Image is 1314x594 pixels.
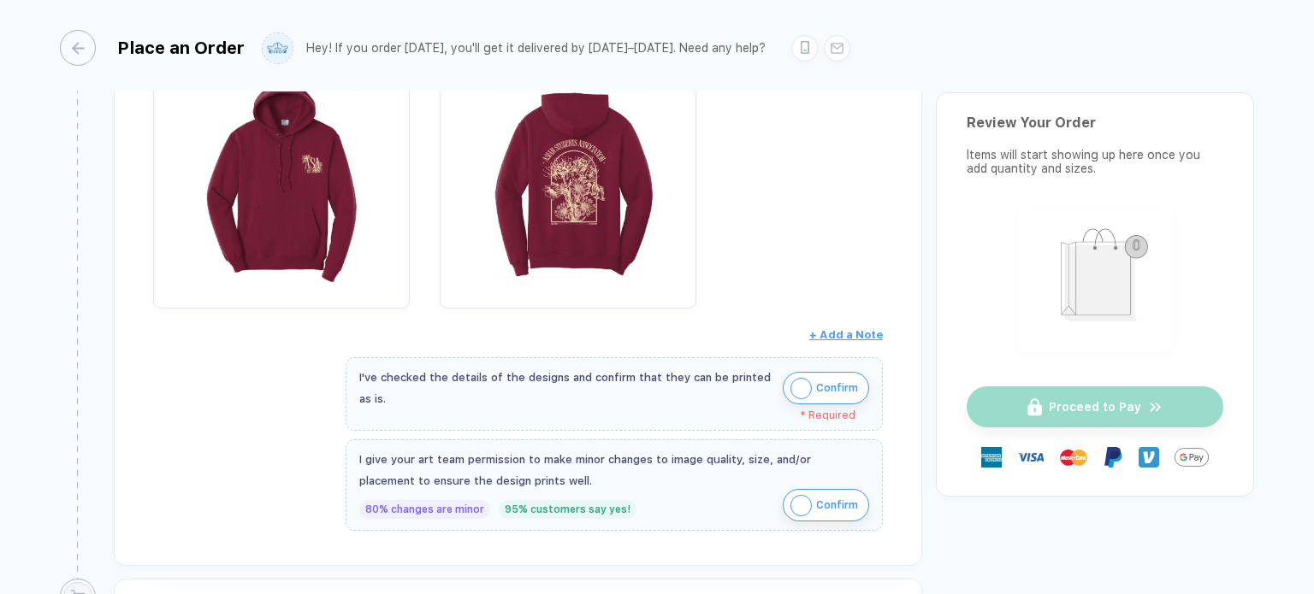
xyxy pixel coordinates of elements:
img: GPay [1175,440,1209,474]
div: Review Your Order [967,115,1223,131]
span: Confirm [816,374,858,402]
span: + Add a Note [809,328,883,341]
div: * Required [359,409,855,421]
button: iconConfirm [783,489,869,521]
div: I give your art team permission to make minor changes to image quality, size, and/or placement to... [359,449,869,491]
div: Place an Order [117,38,245,58]
img: shopping_bag.png [1025,217,1166,341]
div: 80% changes are minor [359,500,490,519]
span: Confirm [816,491,858,519]
div: 95% customers say yes! [499,500,636,519]
div: I've checked the details of the designs and confirm that they can be printed as is. [359,367,774,409]
img: 1760144861191qljmk_nt_front.png [162,51,401,291]
img: Paypal [1103,447,1123,468]
button: iconConfirm [783,372,869,404]
div: Hey! If you order [DATE], you'll get it delivered by [DATE]–[DATE]. Need any help? [306,41,766,56]
img: Venmo [1139,447,1159,468]
img: icon [790,378,812,399]
img: express [981,447,1002,468]
button: + Add a Note [809,321,883,349]
img: icon [790,495,812,516]
div: Items will start showing up here once you add quantity and sizes. [967,148,1223,175]
img: visa [1017,444,1045,471]
img: user profile [263,33,293,63]
img: 1760144861191hhpwc_nt_back.png [448,51,688,291]
img: master-card [1060,444,1087,471]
